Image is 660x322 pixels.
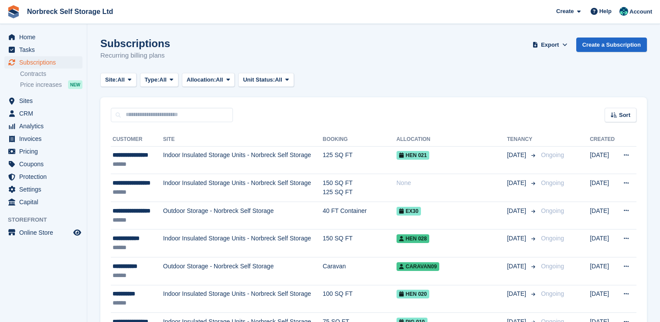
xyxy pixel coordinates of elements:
[541,290,564,297] span: Ongoing
[323,133,397,147] th: Booking
[397,207,421,216] span: EX30
[4,133,82,145] a: menu
[19,56,72,69] span: Subscriptions
[4,95,82,107] a: menu
[541,41,559,49] span: Export
[19,196,72,208] span: Capital
[275,75,282,84] span: All
[19,226,72,239] span: Online Store
[507,151,528,160] span: [DATE]
[4,56,82,69] a: menu
[117,75,125,84] span: All
[19,31,72,43] span: Home
[541,235,564,242] span: Ongoing
[590,174,617,202] td: [DATE]
[323,230,397,257] td: 150 SQ FT
[323,257,397,285] td: Caravan
[629,7,652,16] span: Account
[507,133,537,147] th: Tenancy
[507,262,528,271] span: [DATE]
[19,183,72,195] span: Settings
[8,216,87,224] span: Storefront
[507,178,528,188] span: [DATE]
[323,202,397,230] td: 40 FT Container
[7,5,20,18] img: stora-icon-8386f47178a22dfd0bd8f6a31ec36ba5ce8667c1dd55bd0f319d3a0aa187defe.svg
[323,285,397,313] td: 100 SQ FT
[507,206,528,216] span: [DATE]
[531,38,569,52] button: Export
[24,4,116,19] a: Norbreck Self Storage Ltd
[105,75,117,84] span: Site:
[541,179,564,186] span: Ongoing
[323,174,397,202] td: 150 SQ FT 125 SQ FT
[187,75,216,84] span: Allocation:
[4,145,82,158] a: menu
[163,202,323,230] td: Outdoor Storage - Norbreck Self Storage
[20,80,82,89] a: Price increases NEW
[19,44,72,56] span: Tasks
[507,289,528,298] span: [DATE]
[111,133,163,147] th: Customer
[4,226,82,239] a: menu
[4,31,82,43] a: menu
[4,171,82,183] a: menu
[20,81,62,89] span: Price increases
[68,80,82,89] div: NEW
[100,38,170,49] h1: Subscriptions
[19,171,72,183] span: Protection
[323,146,397,174] td: 125 SQ FT
[541,151,564,158] span: Ongoing
[182,73,235,87] button: Allocation: All
[4,158,82,170] a: menu
[100,73,137,87] button: Site: All
[599,7,612,16] span: Help
[397,133,507,147] th: Allocation
[397,262,440,271] span: Caravan09
[590,146,617,174] td: [DATE]
[541,263,564,270] span: Ongoing
[4,120,82,132] a: menu
[4,183,82,195] a: menu
[100,51,170,61] p: Recurring billing plans
[216,75,223,84] span: All
[397,178,507,188] div: None
[159,75,167,84] span: All
[590,202,617,230] td: [DATE]
[19,145,72,158] span: Pricing
[590,285,617,313] td: [DATE]
[619,111,630,120] span: Sort
[163,285,323,313] td: Indoor Insulated Storage Units - Norbreck Self Storage
[243,75,275,84] span: Unit Status:
[397,290,430,298] span: HEN 020
[507,234,528,243] span: [DATE]
[19,133,72,145] span: Invoices
[19,120,72,132] span: Analytics
[619,7,628,16] img: Sally King
[140,73,178,87] button: Type: All
[163,146,323,174] td: Indoor Insulated Storage Units - Norbreck Self Storage
[4,44,82,56] a: menu
[556,7,574,16] span: Create
[163,133,323,147] th: Site
[163,230,323,257] td: Indoor Insulated Storage Units - Norbreck Self Storage
[541,207,564,214] span: Ongoing
[576,38,647,52] a: Create a Subscription
[4,196,82,208] a: menu
[590,230,617,257] td: [DATE]
[4,107,82,120] a: menu
[19,107,72,120] span: CRM
[590,257,617,285] td: [DATE]
[20,70,82,78] a: Contracts
[163,174,323,202] td: Indoor Insulated Storage Units - Norbreck Self Storage
[72,227,82,238] a: Preview store
[19,158,72,170] span: Coupons
[397,234,430,243] span: HEN 028
[19,95,72,107] span: Sites
[238,73,294,87] button: Unit Status: All
[397,151,430,160] span: HEN 021
[590,133,617,147] th: Created
[145,75,160,84] span: Type:
[163,257,323,285] td: Outdoor Storage - Norbreck Self Storage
